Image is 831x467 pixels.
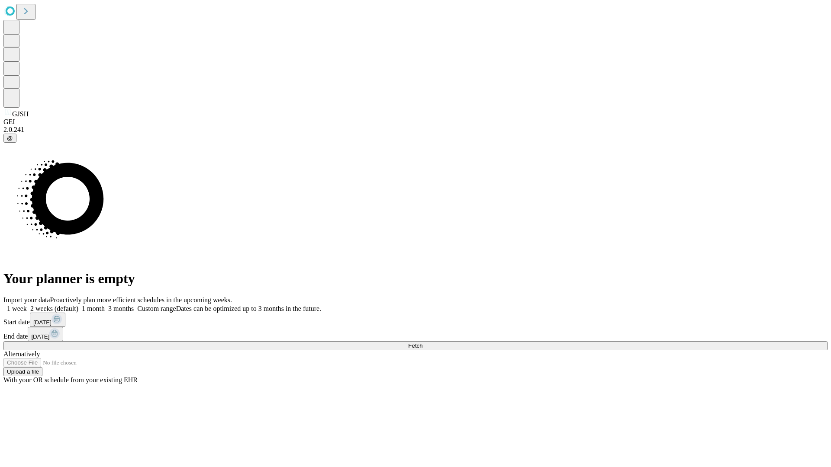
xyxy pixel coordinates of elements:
div: GEI [3,118,828,126]
button: Fetch [3,341,828,350]
button: @ [3,134,16,143]
div: 2.0.241 [3,126,828,134]
span: GJSH [12,110,29,118]
span: 1 week [7,305,27,312]
span: @ [7,135,13,141]
button: Upload a file [3,367,42,376]
span: [DATE] [31,333,49,340]
span: With your OR schedule from your existing EHR [3,376,138,384]
span: [DATE] [33,319,52,326]
span: Import your data [3,296,50,304]
div: End date [3,327,828,341]
button: [DATE] [28,327,63,341]
span: Proactively plan more efficient schedules in the upcoming weeks. [50,296,232,304]
span: Dates can be optimized up to 3 months in the future. [176,305,321,312]
span: 3 months [108,305,134,312]
h1: Your planner is empty [3,271,828,287]
button: [DATE] [30,313,65,327]
div: Start date [3,313,828,327]
span: Custom range [137,305,176,312]
span: 2 weeks (default) [30,305,78,312]
span: 1 month [82,305,105,312]
span: Alternatively [3,350,40,358]
span: Fetch [408,342,422,349]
